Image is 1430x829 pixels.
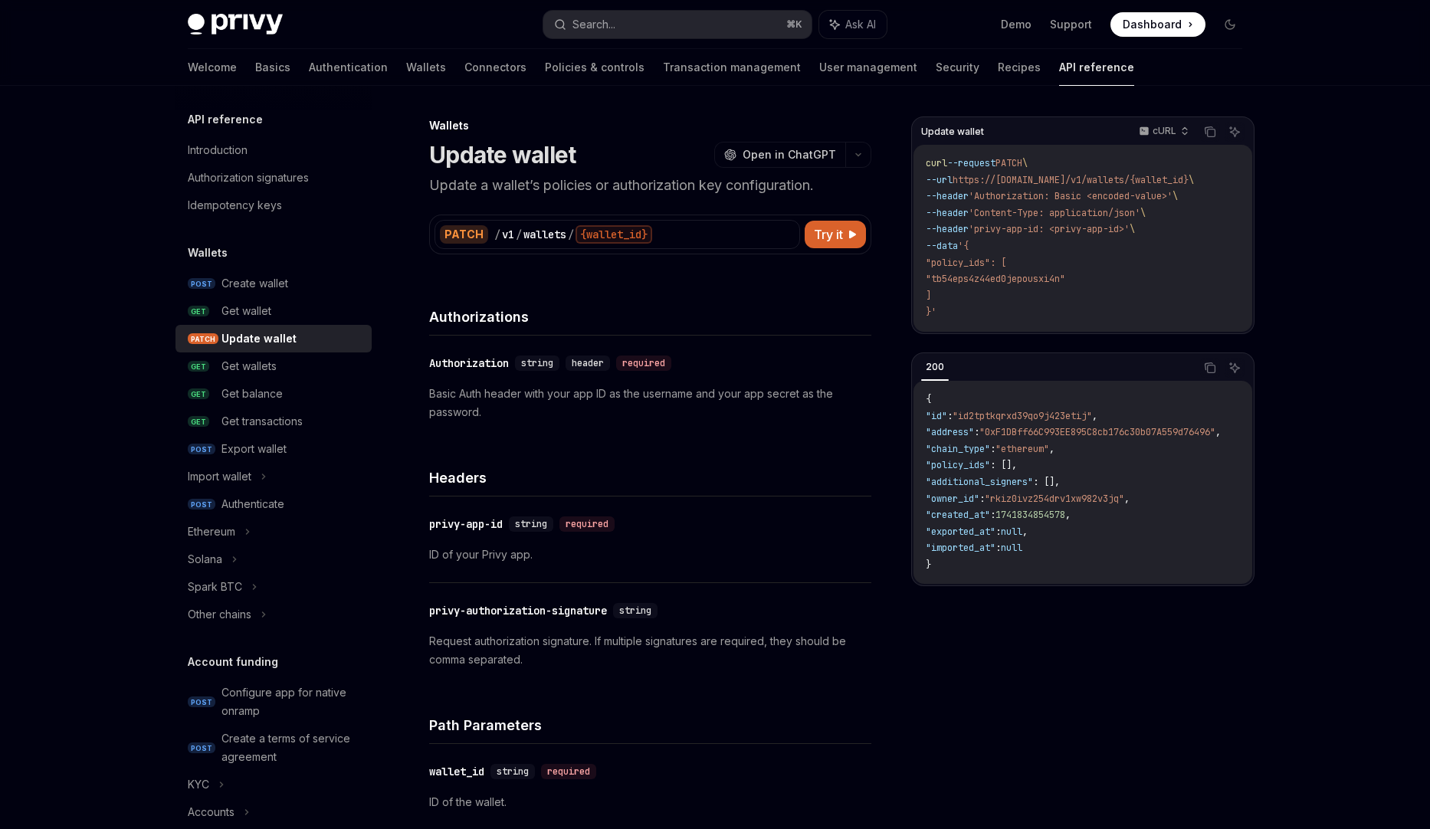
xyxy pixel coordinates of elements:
span: --request [947,157,995,169]
span: --url [926,174,953,186]
div: Other chains [188,605,251,624]
a: Wallets [406,49,446,86]
a: Recipes [998,49,1041,86]
span: "additional_signers" [926,476,1033,488]
span: ] [926,290,931,302]
span: POST [188,499,215,510]
div: Introduction [188,141,248,159]
span: : [995,526,1001,538]
div: Search... [572,15,615,34]
span: "policy_ids" [926,459,990,471]
div: wallet_id [429,764,484,779]
span: "id2tptkqrxd39qo9j423etij" [953,410,1092,422]
span: GET [188,361,209,372]
span: : [979,493,985,505]
div: Spark BTC [188,578,242,596]
a: Connectors [464,49,526,86]
button: Search...⌘K [543,11,812,38]
a: API reference [1059,49,1134,86]
button: Try it [805,221,866,248]
h4: Path Parameters [429,715,871,736]
span: : [], [990,459,1017,471]
div: {wallet_id} [576,225,652,244]
p: ID of your Privy app. [429,546,871,564]
span: 'Content-Type: application/json' [969,207,1140,219]
div: / [494,227,500,242]
span: string [515,518,547,530]
span: "policy_ids": [ [926,257,1006,269]
span: "owner_id" [926,493,979,505]
button: Copy the contents from the code block [1200,358,1220,378]
span: "address" [926,426,974,438]
a: GETGet balance [175,380,372,408]
div: required [559,516,615,532]
div: Import wallet [188,467,251,486]
div: Accounts [188,803,235,821]
span: \ [1189,174,1194,186]
div: Get transactions [221,412,303,431]
h1: Update wallet [429,141,576,169]
span: header [572,357,604,369]
button: Ask AI [1225,358,1245,378]
span: POST [188,696,215,708]
a: Basics [255,49,290,86]
span: Ask AI [845,17,876,32]
div: Authenticate [221,495,284,513]
span: 'privy-app-id: <privy-app-id>' [969,223,1130,235]
span: ⌘ K [786,18,802,31]
h5: Account funding [188,653,278,671]
a: Transaction management [663,49,801,86]
span: string [521,357,553,369]
div: Get balance [221,385,283,403]
span: POST [188,444,215,455]
span: --header [926,223,969,235]
a: PATCHUpdate wallet [175,325,372,352]
button: Ask AI [1225,122,1245,142]
a: Authentication [309,49,388,86]
span: null [1001,526,1022,538]
a: Idempotency keys [175,192,372,219]
span: : [947,410,953,422]
span: : [974,426,979,438]
div: Ethereum [188,523,235,541]
span: --header [926,190,969,202]
span: string [619,605,651,617]
div: Solana [188,550,222,569]
span: : [], [1033,476,1060,488]
span: string [497,765,529,778]
h4: Authorizations [429,306,871,327]
button: cURL [1130,119,1195,145]
span: , [1049,443,1054,455]
span: '{ [958,240,969,252]
button: Ask AI [819,11,887,38]
span: "chain_type" [926,443,990,455]
h5: API reference [188,110,263,129]
a: GETGet wallets [175,352,372,380]
div: Export wallet [221,440,287,458]
div: Authorization [429,356,509,371]
span: Try it [814,225,843,244]
a: GETGet wallet [175,297,372,325]
span: Open in ChatGPT [743,147,836,162]
a: POSTExport wallet [175,435,372,463]
a: GETGet transactions [175,408,372,435]
span: "ethereum" [995,443,1049,455]
span: : [990,443,995,455]
div: Authorization signatures [188,169,309,187]
a: Introduction [175,136,372,164]
span: }' [926,306,936,318]
span: --data [926,240,958,252]
span: \ [1173,190,1178,202]
span: "rkiz0ivz254drv1xw982v3jq" [985,493,1124,505]
span: POST [188,278,215,290]
span: , [1022,526,1028,538]
a: Security [936,49,979,86]
div: 200 [921,358,949,376]
a: Authorization signatures [175,164,372,192]
a: Support [1050,17,1092,32]
span: \ [1130,223,1135,235]
span: POST [188,742,215,754]
span: curl [926,157,947,169]
a: POSTCreate a terms of service agreement [175,725,372,771]
div: Update wallet [221,329,297,348]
